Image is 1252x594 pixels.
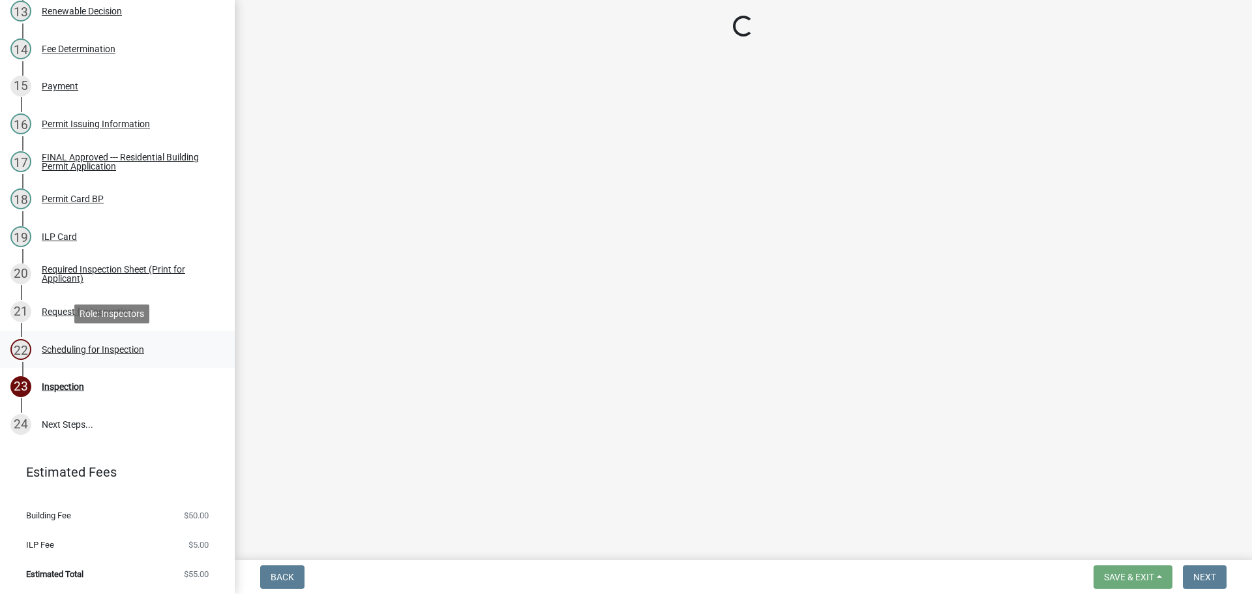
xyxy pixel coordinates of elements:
div: Scheduling for Inspection [42,345,144,354]
div: 15 [10,76,31,97]
div: 21 [10,301,31,322]
div: 18 [10,188,31,209]
div: 23 [10,376,31,397]
div: 13 [10,1,31,22]
div: 19 [10,226,31,247]
button: Save & Exit [1094,565,1172,589]
span: Save & Exit [1104,572,1154,582]
div: Payment [42,82,78,91]
div: FINAL Approved --- Residential Building Permit Application [42,153,214,171]
span: Back [271,572,294,582]
button: Back [260,565,305,589]
span: $50.00 [184,511,209,520]
span: $5.00 [188,541,209,549]
span: Building Fee [26,511,71,520]
span: ILP Fee [26,541,54,549]
span: $55.00 [184,570,209,578]
div: Request for Inspection [42,307,133,316]
div: Permit Issuing Information [42,119,150,128]
div: Renewable Decision [42,7,122,16]
div: Required Inspection Sheet (Print for Applicant) [42,265,214,283]
a: Estimated Fees [10,459,214,485]
div: 20 [10,263,31,284]
div: 14 [10,38,31,59]
div: Inspection [42,382,84,391]
div: 16 [10,113,31,134]
div: Permit Card BP [42,194,104,203]
div: Fee Determination [42,44,115,53]
div: 22 [10,339,31,360]
div: ILP Card [42,232,77,241]
span: Next [1193,572,1216,582]
div: 17 [10,151,31,172]
span: Estimated Total [26,570,83,578]
div: Role: Inspectors [74,304,149,323]
button: Next [1183,565,1227,589]
div: 24 [10,414,31,435]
